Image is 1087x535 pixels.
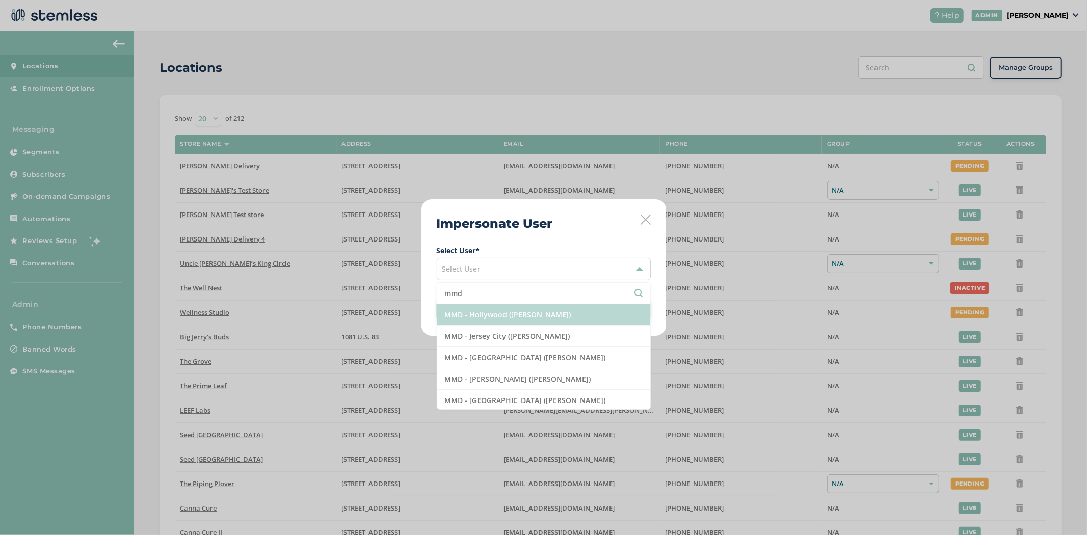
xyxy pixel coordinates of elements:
input: Search [445,288,643,299]
span: Select User [442,264,481,274]
li: MMD - [GEOGRAPHIC_DATA] ([PERSON_NAME]) [437,347,650,368]
iframe: Chat Widget [1036,486,1087,535]
li: MMD - Hollywood ([PERSON_NAME]) [437,304,650,326]
li: MMD - [PERSON_NAME] ([PERSON_NAME]) [437,368,650,390]
h2: Impersonate User [437,215,553,233]
label: Select User [437,245,651,256]
li: MMD - Jersey City ([PERSON_NAME]) [437,326,650,347]
li: MMD - [GEOGRAPHIC_DATA] ([PERSON_NAME]) [437,390,650,411]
